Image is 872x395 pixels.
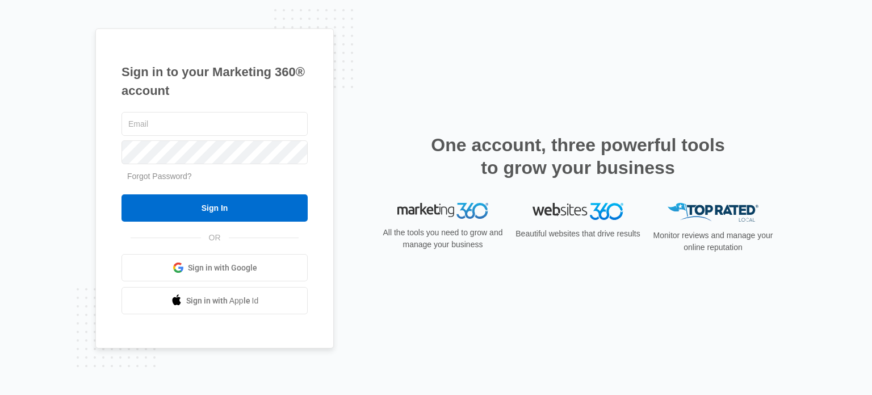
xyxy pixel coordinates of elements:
input: Sign In [121,194,308,222]
span: Sign in with Google [188,262,257,274]
span: OR [201,232,229,244]
a: Forgot Password? [127,172,192,181]
span: Sign in with Apple Id [186,295,259,307]
img: Top Rated Local [668,203,758,222]
h1: Sign in to your Marketing 360® account [121,63,308,100]
p: Beautiful websites that drive results [514,228,642,240]
img: Websites 360 [533,203,623,219]
h2: One account, three powerful tools to grow your business [427,134,728,179]
input: Email [121,112,308,136]
p: All the tools you need to grow and manage your business [379,227,506,251]
a: Sign in with Apple Id [121,287,308,314]
img: Marketing 360 [397,203,488,219]
p: Monitor reviews and manage your online reputation [649,230,777,253]
a: Sign in with Google [121,254,308,281]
